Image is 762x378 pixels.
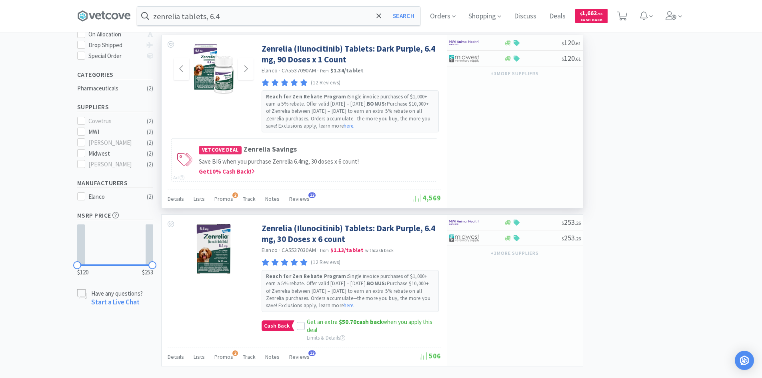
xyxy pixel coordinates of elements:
a: Discuss [511,13,540,20]
span: 120 [562,54,581,63]
span: 253 [562,233,581,242]
div: ( 2 ) [147,149,153,158]
span: Cash Back [262,321,292,331]
img: f6b2451649754179b5b4e0c70c3f7cb0_2.png [449,216,479,228]
div: Pharmaceuticals [77,84,142,93]
span: . 95 [597,11,603,16]
span: Reviews [289,195,310,202]
p: Have any questions? [91,289,143,298]
span: from [320,248,329,253]
a: Zenrelia (Ilunocitinib) Tablets: Dark Purple, 6.4 mg, 30 Doses x 6 count [262,223,439,245]
a: $1,662.95Cash Back [575,5,608,27]
span: Cash Back [580,18,603,23]
span: with cash back [365,248,394,253]
span: · [317,246,319,254]
span: 12 [308,192,316,198]
div: Ad [173,174,184,181]
h5: Categories [77,70,153,79]
button: Search [387,7,420,25]
div: ( 2 ) [147,138,153,148]
span: Notes [265,195,280,202]
span: Notes [265,353,280,360]
strong: cash back [339,318,383,326]
span: Lists [194,353,205,360]
span: $ [562,236,564,242]
strong: Reach for Zen Rebate Program: [266,273,348,280]
span: Lists [194,195,205,202]
div: ( 2 ) [147,160,153,169]
div: ( 2 ) [147,116,153,126]
span: Details [168,353,184,360]
span: . 61 [575,56,581,62]
div: ( 2 ) [147,84,153,93]
span: Track [243,353,256,360]
span: 4,569 [414,193,441,202]
span: $120 [77,268,88,277]
h5: Manufacturers [77,178,153,188]
span: . 26 [575,220,581,226]
h5: MSRP Price [77,211,153,220]
div: Elanco [88,192,138,202]
strong: Reach for Zen Rebate Program: [266,93,348,100]
span: Get an extra when you apply this deal [307,318,432,334]
span: $50.70 [339,318,356,326]
span: Promos [214,195,233,202]
a: here. [344,122,354,129]
h4: Zenrelia Savings [199,144,433,155]
img: f6b2451649754179b5b4e0c70c3f7cb0_2.png [449,37,479,49]
span: 12 [308,350,316,356]
span: $ [562,220,564,226]
h5: Suppliers [77,102,153,112]
span: 506 [420,351,441,360]
span: . 61 [575,40,581,46]
span: 253 [562,218,581,227]
a: Elanco [262,67,278,74]
span: · [279,246,280,254]
div: Covetrus [88,116,138,126]
strong: BONUS: [367,280,387,287]
span: Limits & Details [307,334,345,341]
div: MWI [88,127,138,137]
img: 4dd14cff54a648ac9e977f0c5da9bc2e_5.png [449,52,479,64]
span: Get 10 % Cash Back! [199,168,255,175]
p: Save BIG when you purchase Zenrelia 6.4mg, 30 doses x 6 count! [199,157,433,166]
a: Deals [546,13,569,20]
div: On Allocation [88,30,142,39]
span: CA5537090AM [282,67,316,74]
span: · [279,67,280,74]
div: Special Order [88,51,142,61]
a: Zenrelia (Ilunocitinib) Tablets: Dark Purple, 6.4 mg, 90 Doses x 1 Count [262,43,439,65]
span: Details [168,195,184,202]
strong: $1.34 / tablet [330,67,364,74]
p: Single invoice purchases of $1,000+ earn a 5% rebate. Offer valid [DATE] – [DATE]. Purchase $10,0... [266,93,434,130]
strong: $1.13 / tablet [330,246,364,254]
span: 1,662 [580,9,603,17]
span: CA5537030AM [282,246,316,254]
a: Elanco [262,246,278,254]
span: $ [580,11,582,16]
div: Open Intercom Messenger [735,351,754,370]
div: Drop Shipped [88,40,142,50]
a: here. [344,302,354,309]
strong: BONUS: [367,100,387,107]
span: Reviews [289,353,310,360]
div: [PERSON_NAME] [88,138,138,148]
img: 327cbec1709342df885a28496618e753_510545.png [188,223,240,275]
div: [PERSON_NAME] [88,160,138,169]
span: $ [562,40,564,46]
p: Single invoice purchases of $1,000+ earn a 5% rebate. Offer valid [DATE] – [DATE]. Purchase $10,0... [266,273,434,309]
p: (12 Reviews) [311,79,341,87]
span: Vetcove Deal [199,146,242,154]
div: ( 2 ) [147,127,153,137]
span: Promos [214,353,233,360]
span: from [320,68,329,74]
span: · [317,67,319,74]
span: $253 [142,268,153,277]
a: Start a Live Chat [91,298,140,306]
span: 2 [232,192,238,198]
img: d40c7116d707433e8dcb9e8a7258e765_510558.jpg [188,43,240,95]
span: 2 [232,350,238,356]
p: (12 Reviews) [311,258,341,267]
input: Search by item, sku, manufacturer, ingredient, size... [137,7,420,25]
span: 120 [562,38,581,47]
